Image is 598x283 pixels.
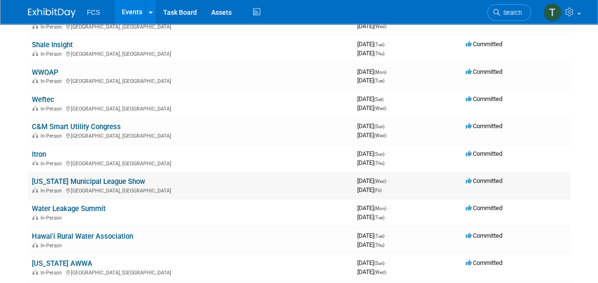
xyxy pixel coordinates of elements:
[357,40,387,48] span: [DATE]
[357,68,389,75] span: [DATE]
[32,51,38,56] img: In-Person Event
[374,152,384,157] span: (Sun)
[374,124,384,129] span: (Sun)
[32,40,73,49] a: Shale Insight
[466,177,502,184] span: Committed
[385,95,386,102] span: -
[466,259,502,266] span: Committed
[32,186,350,194] div: [GEOGRAPHIC_DATA], [GEOGRAPHIC_DATA]
[87,9,100,16] span: FCS
[32,68,59,77] a: WWOAP
[32,50,350,57] div: [GEOGRAPHIC_DATA], [GEOGRAPHIC_DATA]
[40,24,65,30] span: In-Person
[357,268,386,275] span: [DATE]
[374,42,384,47] span: (Tue)
[374,243,384,248] span: (Thu)
[386,150,387,157] span: -
[32,259,92,268] a: [US_STATE] AWWA
[386,232,387,239] span: -
[386,40,387,48] span: -
[374,24,386,29] span: (Wed)
[388,204,389,212] span: -
[32,150,46,159] a: Itron
[32,22,350,30] div: [GEOGRAPHIC_DATA], [GEOGRAPHIC_DATA]
[357,104,386,111] span: [DATE]
[374,188,382,193] span: (Fri)
[32,161,38,165] img: In-Person Event
[543,3,561,21] img: Tommy Raye
[374,270,386,275] span: (Wed)
[40,188,65,194] span: In-Person
[40,133,65,139] span: In-Person
[32,131,350,139] div: [GEOGRAPHIC_DATA], [GEOGRAPHIC_DATA]
[40,51,65,57] span: In-Person
[32,95,54,104] a: Weftec
[466,204,502,212] span: Committed
[32,243,38,247] img: In-Person Event
[466,150,502,157] span: Committed
[32,78,38,83] img: In-Person Event
[32,268,350,276] div: [GEOGRAPHIC_DATA], [GEOGRAPHIC_DATA]
[357,213,384,221] span: [DATE]
[466,95,502,102] span: Committed
[386,259,387,266] span: -
[32,232,133,241] a: Hawai'i Rural Water Association
[386,122,387,130] span: -
[357,232,387,239] span: [DATE]
[357,159,384,166] span: [DATE]
[32,133,38,138] img: In-Person Event
[357,177,389,184] span: [DATE]
[357,50,384,57] span: [DATE]
[374,179,386,184] span: (Wed)
[374,51,384,56] span: (Thu)
[32,106,38,111] img: In-Person Event
[40,215,65,221] span: In-Person
[388,177,389,184] span: -
[32,122,121,131] a: C&M Smart Utility Congress
[32,270,38,274] img: In-Person Event
[32,204,106,213] a: Water Leakage Summit
[374,261,384,266] span: (Sun)
[374,97,383,102] span: (Sat)
[32,77,350,84] div: [GEOGRAPHIC_DATA], [GEOGRAPHIC_DATA]
[466,232,502,239] span: Committed
[40,78,65,84] span: In-Person
[357,259,387,266] span: [DATE]
[40,161,65,167] span: In-Person
[374,215,384,220] span: (Tue)
[500,9,522,16] span: Search
[374,106,386,111] span: (Wed)
[357,77,384,84] span: [DATE]
[40,243,65,249] span: In-Person
[40,270,65,276] span: In-Person
[357,150,387,157] span: [DATE]
[357,186,382,193] span: [DATE]
[388,68,389,75] span: -
[357,241,384,248] span: [DATE]
[32,177,145,186] a: [US_STATE] Municipal League Show
[357,122,387,130] span: [DATE]
[357,204,389,212] span: [DATE]
[487,4,531,21] a: Search
[374,161,384,166] span: (Thu)
[357,95,386,102] span: [DATE]
[357,22,386,30] span: [DATE]
[466,40,502,48] span: Committed
[374,78,384,83] span: (Tue)
[374,133,386,138] span: (Wed)
[466,122,502,130] span: Committed
[357,131,386,139] span: [DATE]
[32,188,38,192] img: In-Person Event
[32,104,350,112] div: [GEOGRAPHIC_DATA], [GEOGRAPHIC_DATA]
[374,206,386,211] span: (Mon)
[32,215,38,220] img: In-Person Event
[374,70,386,75] span: (Mon)
[32,159,350,167] div: [GEOGRAPHIC_DATA], [GEOGRAPHIC_DATA]
[374,233,384,239] span: (Tue)
[32,24,38,29] img: In-Person Event
[28,8,76,18] img: ExhibitDay
[466,68,502,75] span: Committed
[40,106,65,112] span: In-Person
